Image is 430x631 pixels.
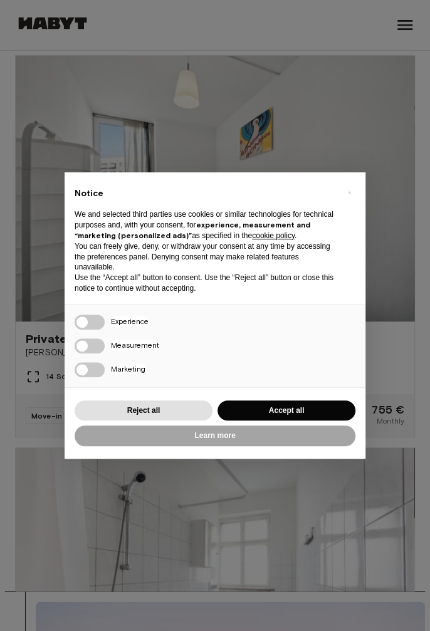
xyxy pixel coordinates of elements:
[218,400,355,421] button: Accept all
[75,241,335,273] p: You can freely give, deny, or withdraw your consent at any time by accessing the preferences pane...
[75,209,335,241] p: We and selected third parties use cookies or similar technologies for technical purposes and, wit...
[339,182,359,202] button: Close this notice
[111,364,145,375] span: Marketing
[75,425,355,446] button: Learn more
[75,187,335,200] h2: Notice
[347,185,352,200] span: ×
[75,273,335,294] p: Use the “Accept all” button to consent. Use the “Reject all” button or close this notice to conti...
[252,231,295,240] a: cookie policy
[111,340,159,351] span: Measurement
[75,400,212,421] button: Reject all
[111,316,149,327] span: Experience
[75,220,310,240] strong: experience, measurement and “marketing (personalized ads)”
